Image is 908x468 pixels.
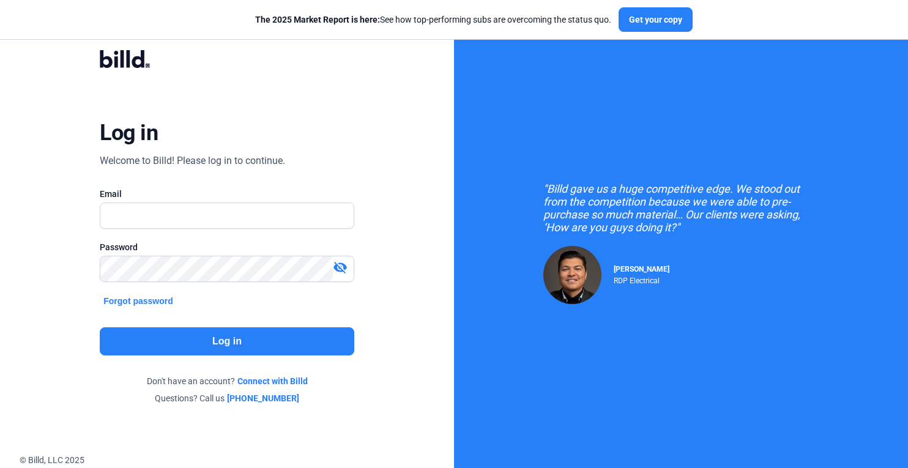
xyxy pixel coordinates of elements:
[227,392,299,404] a: [PHONE_NUMBER]
[100,375,354,387] div: Don't have an account?
[100,188,354,200] div: Email
[100,327,354,355] button: Log in
[619,7,693,32] button: Get your copy
[100,241,354,253] div: Password
[614,273,669,285] div: RDP Electrical
[255,13,611,26] div: See how top-performing subs are overcoming the status quo.
[100,154,285,168] div: Welcome to Billd! Please log in to continue.
[543,246,601,304] img: Raul Pacheco
[100,119,158,146] div: Log in
[614,265,669,273] span: [PERSON_NAME]
[255,15,380,24] span: The 2025 Market Report is here:
[543,182,819,234] div: "Billd gave us a huge competitive edge. We stood out from the competition because we were able to...
[100,392,354,404] div: Questions? Call us
[100,294,177,308] button: Forgot password
[237,375,308,387] a: Connect with Billd
[333,260,348,275] mat-icon: visibility_off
